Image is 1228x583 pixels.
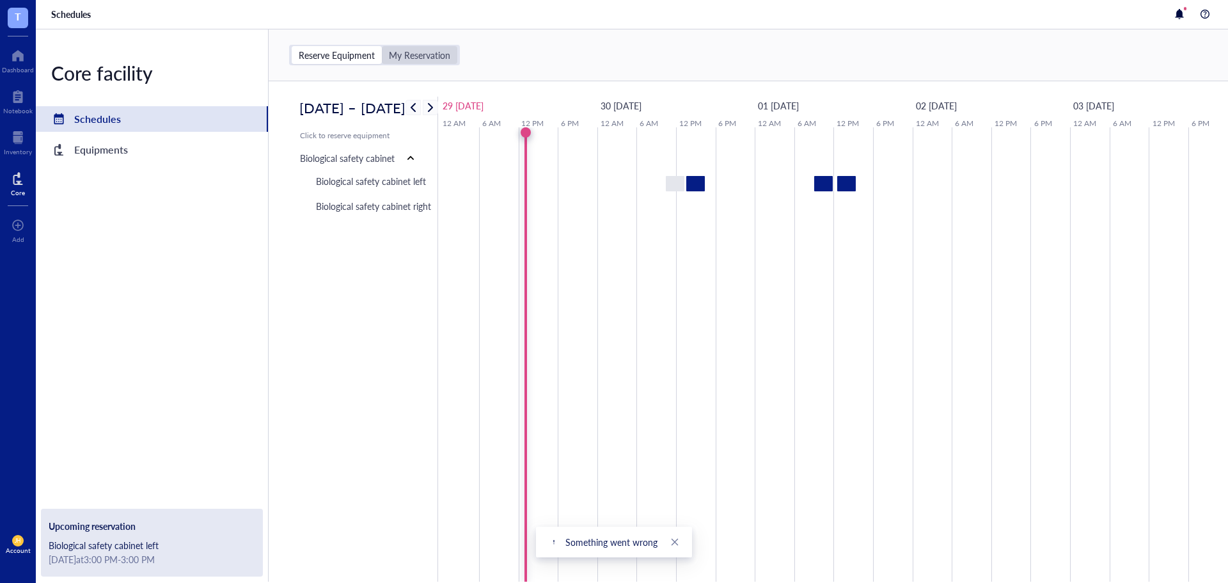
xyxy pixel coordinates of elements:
a: Dashboard [2,45,34,74]
div: segmented control [289,45,460,65]
div: Equipments [74,141,128,159]
a: 12 AM [755,115,784,132]
div: Schedules [74,110,121,128]
a: 12 PM [833,115,862,132]
a: September 30, 2025 [597,96,645,115]
a: 6 AM [479,115,504,132]
div: Dashboard [2,66,34,74]
div: Inventory [4,148,32,156]
div: Click to reserve equipment [300,130,420,141]
div: Notebook [3,107,33,115]
a: 6 AM [1110,115,1135,132]
div: Reserve Equipment [292,46,382,64]
div: Biological safety cabinet left [49,538,255,552]
a: Schedules [36,106,268,132]
h2: [DATE] – [DATE] [299,97,405,118]
div: My Reservation [389,49,450,61]
div: Something went wrong [565,535,657,549]
div: Core [11,189,25,196]
a: 12 PM [518,115,547,132]
a: Core [11,168,25,196]
a: Schedules [51,8,93,20]
a: 6 AM [636,115,661,132]
a: October 1, 2025 [755,96,802,115]
a: 12 PM [991,115,1020,132]
div: Upcoming reservation [49,519,255,533]
a: Close [668,535,682,549]
div: [DATE] at 3:00 PM - 3:00 PM [49,552,255,566]
a: 12 AM [913,115,942,132]
a: 6 PM [1188,115,1213,132]
span: close [670,538,679,547]
a: 6 PM [1031,115,1055,132]
div: Reserve Equipment [299,49,375,61]
div: Biological safety cabinet left [316,174,426,188]
span: JH [15,538,21,544]
a: Inventory [4,127,32,156]
a: 12 AM [1070,115,1099,132]
div: Account [6,547,31,554]
a: 6 AM [794,115,819,132]
a: 6 AM [952,115,977,132]
div: Add [12,236,24,243]
a: 12 PM [676,115,705,132]
a: 12 AM [597,115,627,132]
a: Equipments [36,137,268,163]
a: October 2, 2025 [913,96,960,115]
a: 12 AM [439,115,469,132]
div: My Reservation [382,46,457,64]
a: September 29, 2025 [439,96,487,115]
span: T [15,8,21,24]
a: October 3, 2025 [1070,96,1117,115]
a: Notebook [3,86,33,115]
a: 12 PM [1149,115,1178,132]
a: 6 PM [873,115,897,132]
a: 6 PM [558,115,582,132]
a: 6 PM [715,115,739,132]
div: Biological safety cabinet right [316,199,431,213]
button: Previous week [405,100,421,115]
div: Core facility [36,60,268,86]
button: Next week [423,100,438,115]
div: Biological safety cabinet [300,151,395,165]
